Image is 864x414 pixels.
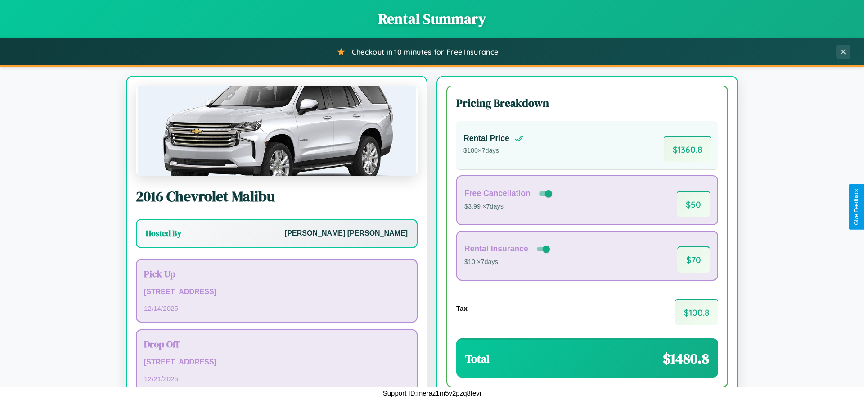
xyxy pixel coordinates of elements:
[383,387,481,399] p: Support ID: meraz1m5v2pzq8fevi
[285,227,408,240] p: [PERSON_NAME] [PERSON_NAME]
[144,267,409,280] h3: Pick Up
[677,191,710,217] span: $ 50
[136,86,418,176] img: Chevrolet Malibu
[664,136,711,162] span: $ 1360.8
[464,201,554,213] p: $3.99 × 7 days
[136,187,418,206] h2: 2016 Chevrolet Malibu
[464,189,531,198] h4: Free Cancellation
[456,305,468,312] h4: Tax
[352,47,498,56] span: Checkout in 10 minutes for Free Insurance
[9,9,855,29] h1: Rental Summary
[464,244,528,254] h4: Rental Insurance
[144,373,409,385] p: 12 / 21 / 2025
[464,256,552,268] p: $10 × 7 days
[677,246,710,273] span: $ 70
[465,351,490,366] h3: Total
[663,349,709,369] span: $ 1480.8
[463,145,524,157] p: $ 180 × 7 days
[146,228,181,239] h3: Hosted By
[144,356,409,369] p: [STREET_ADDRESS]
[463,134,509,143] h4: Rental Price
[456,96,718,110] h3: Pricing Breakdown
[144,286,409,299] p: [STREET_ADDRESS]
[144,302,409,314] p: 12 / 14 / 2025
[675,299,718,325] span: $ 100.8
[144,337,409,350] h3: Drop Off
[853,189,859,225] div: Give Feedback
